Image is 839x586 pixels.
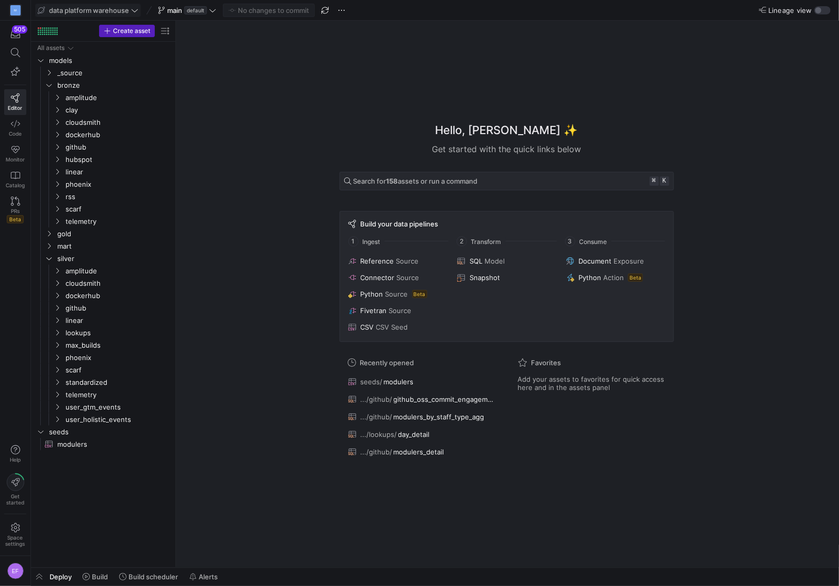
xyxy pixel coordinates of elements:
[66,178,170,190] span: phoenix
[49,426,170,438] span: seeds
[564,255,667,267] button: DocumentExposure
[6,493,24,506] span: Get started
[10,5,21,15] div: M
[35,166,171,178] div: Press SPACE to select this row.
[346,288,449,300] button: PythonSourceBeta
[66,339,170,351] span: max_builds
[603,273,624,282] span: Action
[35,190,171,203] div: Press SPACE to select this row.
[35,153,171,166] div: Press SPACE to select this row.
[361,290,383,298] span: Python
[35,203,171,215] div: Press SPACE to select this row.
[360,359,414,367] span: Recently opened
[9,457,22,463] span: Help
[50,573,72,581] span: Deploy
[384,378,414,386] span: modulers
[99,25,155,37] button: Create asset
[7,563,24,579] div: EF
[66,216,170,227] span: telemetry
[35,277,171,289] div: Press SPACE to select this row.
[346,271,449,284] button: ConnectorSource
[49,6,129,14] span: data platform warehouse
[35,376,171,388] div: Press SPACE to select this row.
[578,257,611,265] span: Document
[4,469,26,510] button: Getstarted
[66,141,170,153] span: github
[66,327,170,339] span: lookups
[35,438,171,450] a: modulers​​​​​​
[361,378,383,386] span: seeds/
[4,141,26,167] a: Monitor
[66,203,170,215] span: scarf
[660,176,669,186] kbd: k
[184,6,207,14] span: default
[340,143,674,155] div: Get started with the quick links below
[518,375,666,392] span: Add your assets to favorites for quick access here and in the assets panel
[470,273,500,282] span: Snapshot
[412,290,427,298] span: Beta
[614,257,644,265] span: Exposure
[66,352,170,364] span: phoenix
[361,220,439,228] span: Build your data pipelines
[4,115,26,141] a: Code
[35,426,171,438] div: Press SPACE to select this row.
[6,534,25,547] span: Space settings
[9,131,22,137] span: Code
[376,323,408,331] span: CSV Seed
[66,278,170,289] span: cloudsmith
[35,401,171,413] div: Press SPACE to select this row.
[35,413,171,426] div: Press SPACE to select this row.
[389,306,412,315] span: Source
[455,255,558,267] button: SQLModel
[346,445,497,459] button: .../github/modulers_detail
[346,428,497,441] button: .../lookups/day_detail
[340,172,674,190] button: Search for158assets or run a command⌘k
[346,255,449,267] button: ReferenceSource
[35,314,171,327] div: Press SPACE to select this row.
[361,448,393,456] span: .../github/
[397,273,419,282] span: Source
[35,438,171,450] div: Press SPACE to select this row.
[35,302,171,314] div: Press SPACE to select this row.
[35,116,171,128] div: Press SPACE to select this row.
[394,413,485,421] span: modulers_by_staff_type_agg
[57,438,159,450] span: modulers​​​​​​
[78,568,112,585] button: Build
[35,178,171,190] div: Press SPACE to select this row.
[66,389,170,401] span: telemetry
[361,273,395,282] span: Connector
[361,413,393,421] span: .../github/
[346,304,449,317] button: FivetranSource
[92,573,108,581] span: Build
[35,104,171,116] div: Press SPACE to select this row.
[115,568,183,585] button: Build scheduler
[35,42,171,54] div: Press SPACE to select this row.
[4,167,26,192] a: Catalog
[4,25,26,43] button: 505
[4,518,26,551] a: Spacesettings
[4,441,26,467] button: Help
[11,208,20,214] span: PRs
[57,67,170,79] span: _source
[12,25,27,34] div: 505
[66,92,170,104] span: amplitude
[66,315,170,327] span: linear
[485,257,505,265] span: Model
[35,252,171,265] div: Press SPACE to select this row.
[361,395,393,403] span: .../github/
[35,67,171,79] div: Press SPACE to select this row.
[35,54,171,67] div: Press SPACE to select this row.
[35,388,171,401] div: Press SPACE to select this row.
[4,2,26,19] a: M
[346,410,497,424] button: .../github/modulers_by_staff_type_agg
[385,290,408,298] span: Source
[57,79,170,91] span: bronze
[6,182,25,188] span: Catalog
[35,227,171,240] div: Press SPACE to select this row.
[66,302,170,314] span: github
[66,104,170,116] span: clay
[49,55,170,67] span: models
[35,339,171,351] div: Press SPACE to select this row.
[396,257,419,265] span: Source
[66,377,170,388] span: standardized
